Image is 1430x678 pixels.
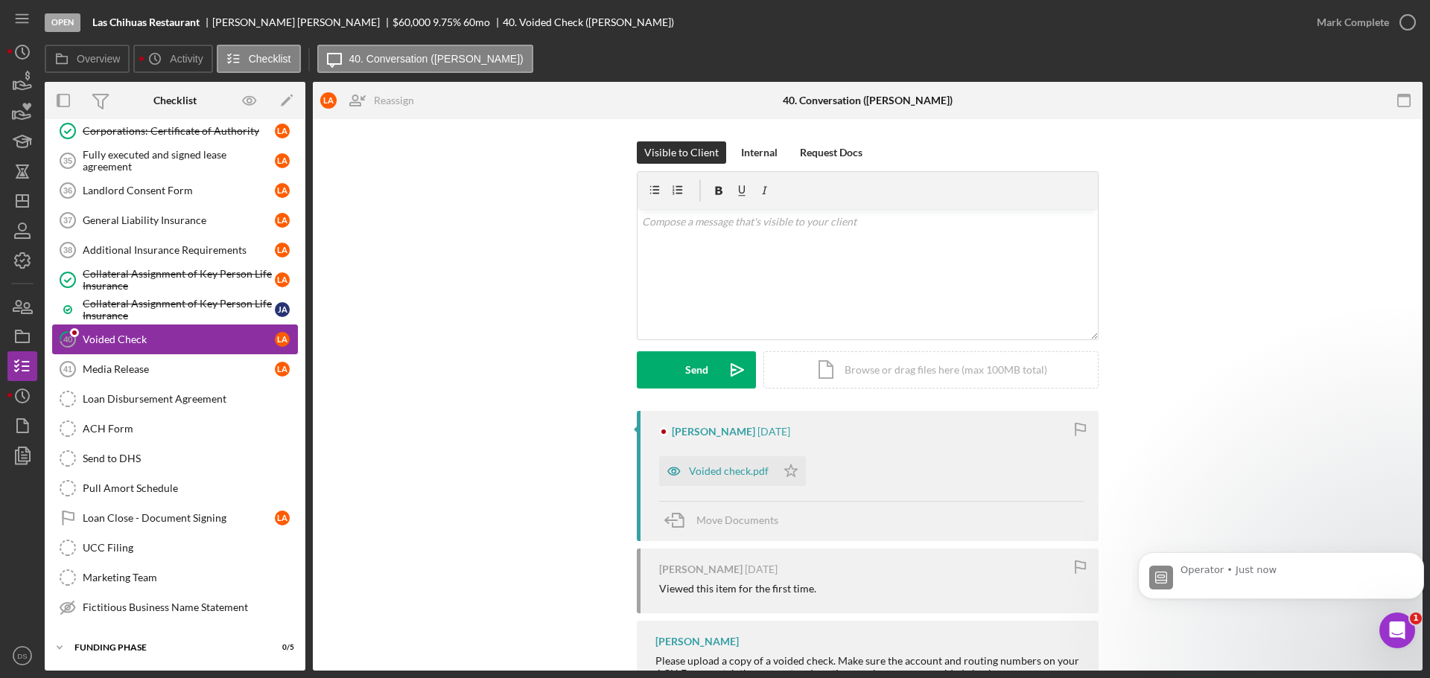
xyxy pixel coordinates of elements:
[255,470,279,493] button: Send a message…
[275,362,290,377] div: L A
[463,16,490,28] div: 60 mo
[393,16,430,28] span: $60,000
[46,364,285,400] a: More in the Help Center
[1317,7,1389,37] div: Mark Complete
[800,141,862,164] div: Request Docs
[52,235,298,265] a: 38Additional Insurance RequirementsLA
[170,53,203,65] label: Activity
[52,563,298,592] a: Marketing Team
[10,6,38,34] button: go back
[275,511,290,525] div: L A
[83,423,297,435] div: ACH Form
[320,92,337,109] div: L A
[217,45,301,73] button: Checklist
[63,156,72,165] tspan: 35
[374,86,414,115] div: Reassign
[17,652,27,660] text: DS
[52,146,298,176] a: 35Fully executed and signed lease agreementLA
[637,141,726,164] button: Visible to Client
[83,482,297,494] div: Pull Amort Schedule
[52,384,298,414] a: Loan Disbursement Agreement
[275,124,290,138] div: L A
[24,156,232,185] div: One of our teammates will reply as soon as they can.
[83,452,297,464] div: Send to DHS
[52,414,298,444] a: ACH Form
[52,503,298,533] a: Loan Close - Document SigningLA
[672,426,755,438] div: [PERSON_NAME]
[52,354,298,384] a: 41Media ReleaseLA
[685,351,708,388] div: Send
[46,246,285,285] div: Resend Client Invitations
[275,153,290,168] div: L A
[12,196,244,243] div: In the meantime, these articles might help:
[689,465,769,477] div: Voided check.pdf
[63,246,72,255] tspan: 38
[103,376,244,388] span: More in the Help Center
[745,563,778,575] time: 2025-09-17 16:57
[13,444,285,470] textarea: Message…
[1379,613,1415,648] iframe: Intercom live chat
[52,295,298,324] a: Collateral Assignment of Key Person Life InsuranceJA
[12,369,36,393] img: Profile image for Operator
[63,216,72,225] tspan: 37
[92,113,274,125] a: [EMAIL_ADDRESS][DOMAIN_NAME]
[275,302,290,317] div: J A
[133,45,212,73] button: Activity
[249,53,291,65] label: Checklist
[45,13,80,32] div: Open
[52,592,298,622] a: Fictitious Business Name Statement
[1132,519,1430,638] iframe: Intercom notifications message
[52,324,298,354] a: 40Voided CheckLA
[659,583,816,595] div: Viewed this item for the first time.
[77,53,120,65] label: Overview
[42,8,66,32] img: Profile image for Christina
[783,95,953,106] div: 40. Conversation ([PERSON_NAME])
[637,351,756,388] button: Send
[792,141,870,164] button: Request Docs
[1410,613,1422,624] span: 1
[23,476,35,487] button: Emoji picker
[52,473,298,503] a: Pull Amort Schedule
[734,141,785,164] button: Internal
[317,45,533,73] button: 40. Conversation ([PERSON_NAME])
[12,245,286,419] div: Operator says…
[1302,7,1423,37] button: Mark Complete
[83,298,275,322] div: Collateral Assignment of Key Person Life Insurance
[83,214,275,226] div: General Liability Insurance
[95,476,107,487] button: Start recording
[696,514,778,526] span: Move Documents
[83,393,297,405] div: Loan Disbursement Agreement
[52,265,298,295] a: Collateral Assignment of Key Person Life InsuranceLA
[80,89,286,135] div: [EMAIL_ADDRESS][DOMAIN_NAME]
[83,572,297,583] div: Marketing Team
[83,268,275,292] div: Collateral Assignment of Key Person Life Insurance
[644,141,719,164] div: Visible to Client
[45,45,130,73] button: Overview
[12,147,286,196] div: Operator says…
[15,431,283,443] div: Waiting for a teammate
[63,365,72,374] tspan: 41
[12,147,244,194] div: One of our teammates will reply as soon as they can.
[275,332,290,347] div: L A
[659,456,806,486] button: Voided check.pdf
[61,259,209,271] strong: Resend Client Invitations
[63,334,73,344] tspan: 40
[63,186,72,195] tspan: 36
[313,86,429,115] button: LAReassign
[655,636,739,647] div: [PERSON_NAME]
[80,40,286,87] div: [EMAIL_ADDRESS][DOMAIN_NAME]
[267,643,294,652] div: 0 / 5
[349,53,524,65] label: 40. Conversation ([PERSON_NAME])
[7,641,37,671] button: DS
[261,6,288,33] div: Close
[659,563,743,575] div: [PERSON_NAME]
[74,643,257,652] div: Funding Phase
[46,285,285,324] div: Update Permissions Settings
[659,502,793,539] button: Move Documents
[46,324,285,364] div: Archive a Project
[83,333,275,345] div: Voided Check
[503,16,674,28] div: 40. Voided Check ([PERSON_NAME])
[24,205,232,234] div: In the meantime, these articles might help:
